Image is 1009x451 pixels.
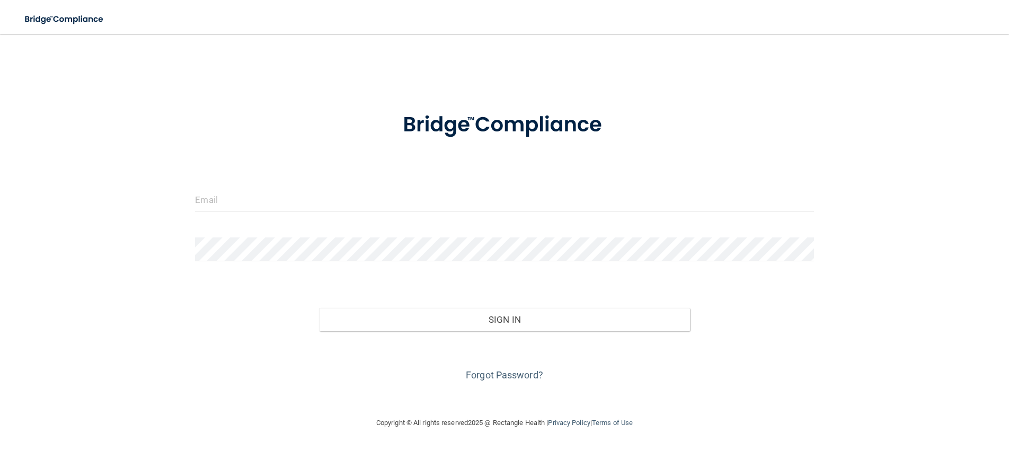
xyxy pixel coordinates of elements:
[16,8,113,30] img: bridge_compliance_login_screen.278c3ca4.svg
[319,308,690,331] button: Sign In
[195,188,813,211] input: Email
[381,98,628,153] img: bridge_compliance_login_screen.278c3ca4.svg
[466,369,543,381] a: Forgot Password?
[548,419,590,427] a: Privacy Policy
[592,419,633,427] a: Terms of Use
[311,406,698,440] div: Copyright © All rights reserved 2025 @ Rectangle Health | |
